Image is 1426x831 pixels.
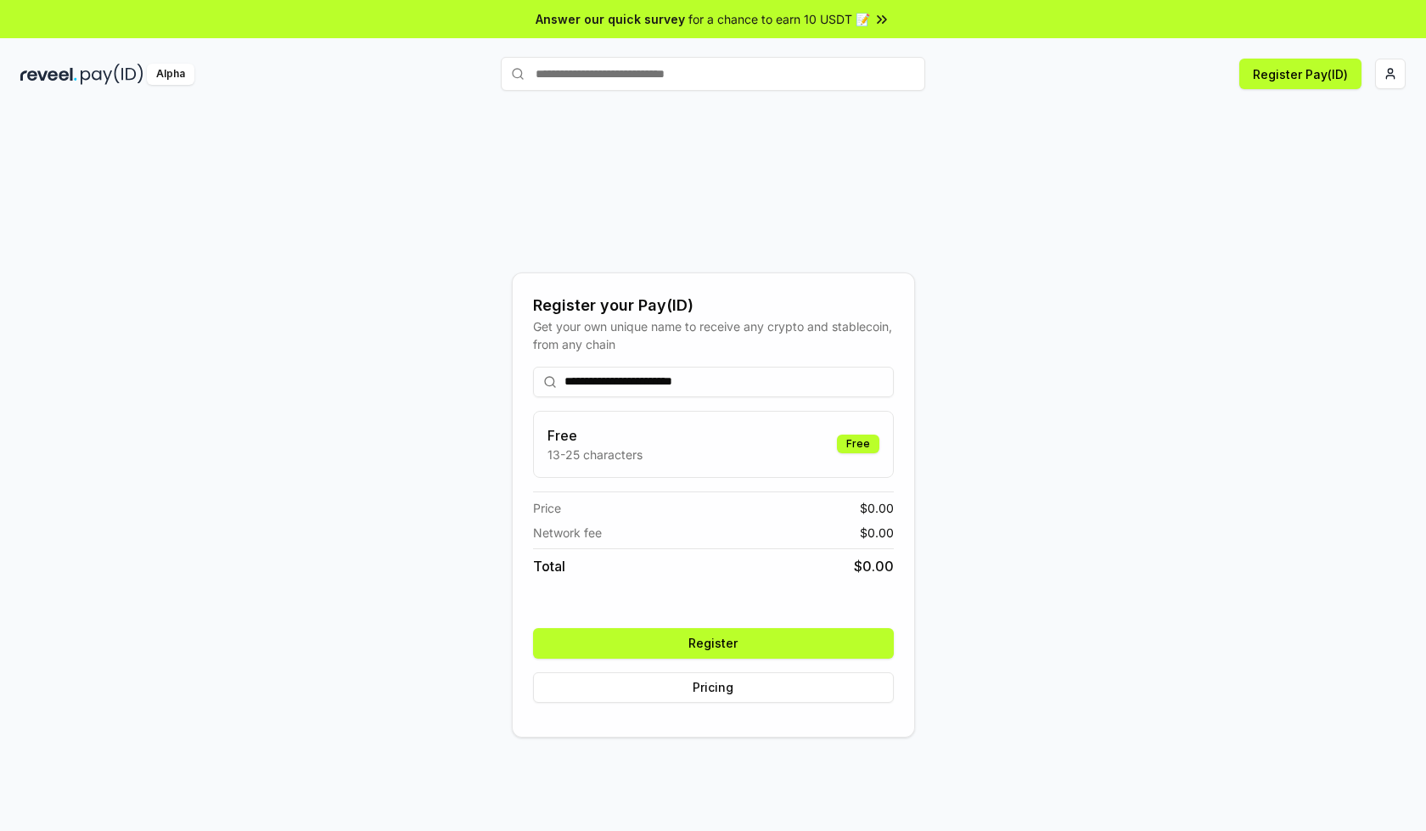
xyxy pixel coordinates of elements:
button: Pricing [533,672,894,703]
img: reveel_dark [20,64,77,85]
span: Answer our quick survey [536,10,685,28]
span: Price [533,499,561,517]
span: $ 0.00 [860,524,894,542]
div: Alpha [147,64,194,85]
span: $ 0.00 [860,499,894,517]
div: Register your Pay(ID) [533,294,894,317]
button: Register Pay(ID) [1239,59,1361,89]
h3: Free [547,425,643,446]
button: Register [533,628,894,659]
img: pay_id [81,64,143,85]
span: Network fee [533,524,602,542]
p: 13-25 characters [547,446,643,463]
span: for a chance to earn 10 USDT 📝 [688,10,870,28]
span: $ 0.00 [854,556,894,576]
span: Total [533,556,565,576]
div: Free [837,435,879,453]
div: Get your own unique name to receive any crypto and stablecoin, from any chain [533,317,894,353]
